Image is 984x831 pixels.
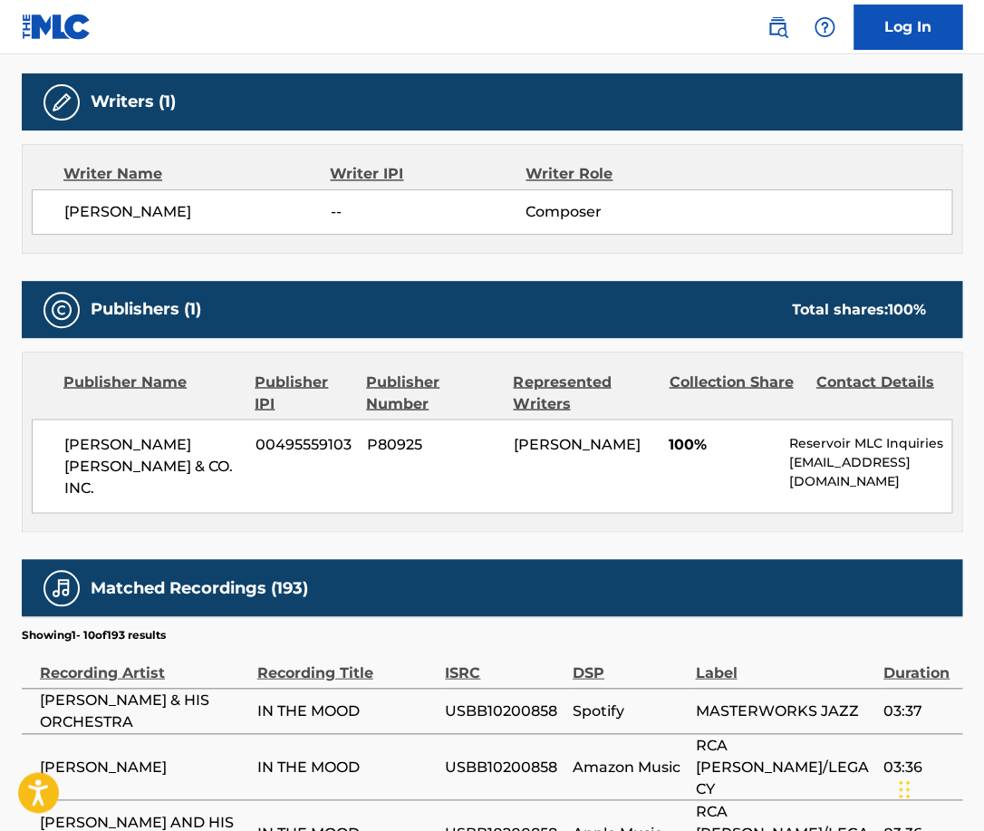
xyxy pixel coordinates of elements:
div: Drag [899,762,910,817]
span: P80925 [366,433,499,455]
span: Amazon Music [573,756,686,778]
p: [EMAIL_ADDRESS][DOMAIN_NAME] [788,452,951,490]
div: DSP [573,643,686,683]
span: 100 % [888,301,926,318]
div: Label [695,643,874,683]
span: -- [331,201,526,223]
span: 03:37 [883,700,953,721]
span: IN THE MOOD [257,756,437,778]
div: Recording Title [257,643,437,683]
div: Contact Details [815,371,949,414]
span: [PERSON_NAME] [PERSON_NAME] & CO. INC. [64,433,242,498]
span: USBB10200858 [445,700,564,721]
span: Composer [526,201,703,223]
img: Matched Recordings [51,577,72,599]
span: 00495559103 [256,433,353,455]
img: Publishers [51,299,72,321]
div: Collection Share [669,371,802,414]
div: Publisher Number [366,371,499,414]
span: 100% [669,433,775,455]
div: Publisher IPI [255,371,352,414]
span: IN THE MOOD [257,700,437,721]
div: Represented Writers [513,371,655,414]
span: MASTERWORKS JAZZ [695,700,874,721]
span: [PERSON_NAME] & HIS ORCHESTRA [40,689,248,732]
p: Showing 1 - 10 of 193 results [22,626,166,643]
span: RCA [PERSON_NAME]/LEGACY [695,734,874,799]
h5: Writers (1) [91,92,176,112]
div: ISRC [445,643,564,683]
span: USBB10200858 [445,756,564,778]
img: MLC Logo [22,14,92,40]
div: Recording Artist [40,643,248,683]
span: [PERSON_NAME] [513,435,640,452]
span: [PERSON_NAME] [40,756,248,778]
div: Writer Name [63,163,330,185]
h5: Publishers (1) [91,299,201,320]
span: [PERSON_NAME] [64,201,331,223]
img: help [814,16,835,38]
span: Spotify [573,700,686,721]
div: Help [806,9,843,45]
a: Log In [854,5,962,50]
div: Duration [883,643,953,683]
div: Total shares: [792,299,926,321]
img: search [767,16,788,38]
div: Writer IPI [330,163,526,185]
span: 03:36 [883,756,953,778]
div: Writer Role [526,163,703,185]
div: Publisher Name [63,371,241,414]
img: Writers [51,92,72,113]
h5: Matched Recordings (193) [91,577,308,598]
a: Public Search [759,9,796,45]
p: Reservoir MLC Inquiries [788,433,951,452]
iframe: Chat Widget [893,744,984,831]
